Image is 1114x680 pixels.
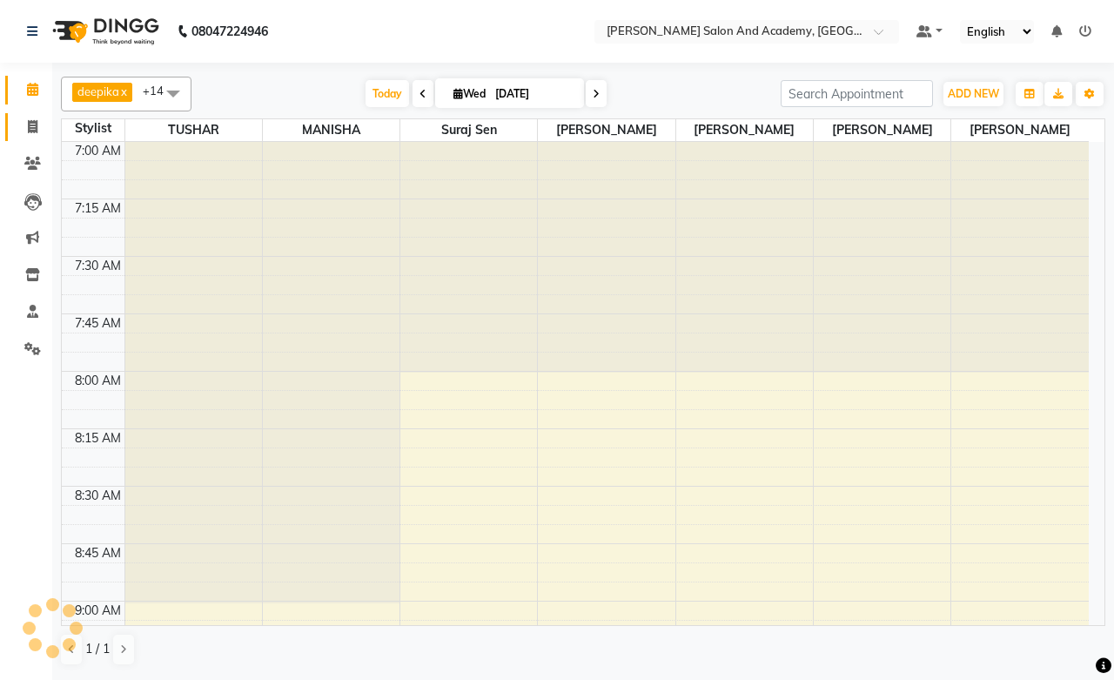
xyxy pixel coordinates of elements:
[263,119,399,141] span: MANISHA
[943,82,1003,106] button: ADD NEW
[951,119,1089,141] span: [PERSON_NAME]
[85,640,110,658] span: 1 / 1
[71,314,124,333] div: 7:45 AM
[400,119,537,141] span: Suraj Sen
[71,429,124,448] div: 8:15 AM
[814,119,950,141] span: [PERSON_NAME]
[119,84,127,98] a: x
[781,80,933,107] input: Search Appointment
[77,84,119,98] span: deepika
[71,487,124,505] div: 8:30 AM
[71,142,124,160] div: 7:00 AM
[71,372,124,390] div: 8:00 AM
[490,81,577,107] input: 2025-09-03
[71,257,124,275] div: 7:30 AM
[191,7,268,56] b: 08047224946
[71,199,124,218] div: 7:15 AM
[71,544,124,562] div: 8:45 AM
[538,119,674,141] span: [PERSON_NAME]
[125,119,262,141] span: TUSHAR
[449,87,490,100] span: Wed
[62,119,124,138] div: Stylist
[71,602,124,620] div: 9:00 AM
[44,7,164,56] img: logo
[948,87,999,100] span: ADD NEW
[366,80,409,107] span: Today
[676,119,813,141] span: [PERSON_NAME]
[143,84,177,98] span: +14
